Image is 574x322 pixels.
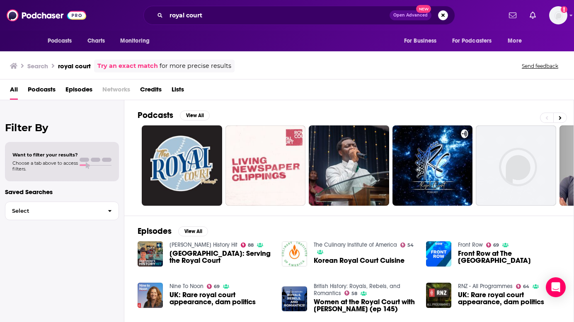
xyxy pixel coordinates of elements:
[138,226,208,236] a: EpisodesView All
[82,33,110,49] a: Charts
[170,283,203,290] a: Nine To Noon
[458,250,560,264] span: Front Row at The [GEOGRAPHIC_DATA]
[120,35,150,47] span: Monitoring
[523,285,529,288] span: 64
[5,208,101,214] span: Select
[170,241,237,248] a: Dan Snow's History Hit
[314,241,397,248] a: The Culinary Institute of America
[549,6,567,24] img: User Profile
[248,243,254,247] span: 88
[5,188,119,196] p: Saved Searches
[42,33,83,49] button: open menu
[12,160,78,172] span: Choose a tab above to access filters.
[114,33,160,49] button: open menu
[138,226,172,236] h2: Episodes
[214,285,220,288] span: 69
[426,283,451,308] img: UK: Rare royal court appearance, dam politics
[12,152,78,158] span: Want to filter your results?
[447,33,504,49] button: open menu
[416,5,431,13] span: New
[314,298,416,312] span: Women at the Royal Court with [PERSON_NAME] (ep 145)
[549,6,567,24] span: Logged in as alignPR
[546,277,566,297] div: Open Intercom Messenger
[178,226,208,236] button: View All
[458,241,483,248] a: Front Row
[5,202,119,220] button: Select
[314,298,416,312] a: Women at the Royal Court with Gemma Hollman (ep 145)
[426,241,451,267] img: Front Row at The Royal Court Theatre
[393,13,428,17] span: Open Advanced
[351,292,357,296] span: 58
[506,8,520,22] a: Show notifications dropdown
[516,284,530,289] a: 64
[28,83,56,100] a: Podcasts
[458,291,560,305] a: UK: Rare royal court appearance, dam politics
[160,61,231,71] span: for more precise results
[65,83,92,100] a: Episodes
[138,283,163,308] img: UK: Rare royal court appearance, dam politics
[314,257,404,264] a: Korean Royal Court Cuisine
[526,8,539,22] a: Show notifications dropdown
[87,35,105,47] span: Charts
[407,243,414,247] span: 54
[5,122,119,134] h2: Filter By
[398,33,447,49] button: open menu
[458,283,513,290] a: RNZ - All Programmes
[166,9,390,22] input: Search podcasts, credits, & more...
[549,6,567,24] button: Show profile menu
[172,83,184,100] a: Lists
[561,6,567,13] svg: Add a profile image
[138,241,163,267] img: Kensington Palace: Serving the Royal Court
[282,286,307,312] img: Women at the Royal Court with Gemma Hollman (ep 145)
[344,291,358,296] a: 58
[138,110,173,120] h2: Podcasts
[390,10,431,20] button: Open AdvancedNew
[140,83,162,100] a: Credits
[404,35,437,47] span: For Business
[10,83,18,100] a: All
[138,110,210,120] a: PodcastsView All
[7,7,86,23] img: Podchaser - Follow, Share and Rate Podcasts
[143,6,455,25] div: Search podcasts, credits, & more...
[486,243,499,248] a: 69
[519,62,561,70] button: Send feedback
[314,283,400,297] a: British History: Royals, Rebels, and Romantics
[282,241,307,267] img: Korean Royal Court Cuisine
[400,243,414,248] a: 54
[508,35,522,47] span: More
[48,35,72,47] span: Podcasts
[102,83,130,100] span: Networks
[170,291,272,305] a: UK: Rare royal court appearance, dam politics
[97,61,158,71] a: Try an exact match
[458,250,560,264] a: Front Row at The Royal Court Theatre
[241,243,254,248] a: 88
[493,243,499,247] span: 69
[58,62,91,70] h3: royal court
[170,250,272,264] a: Kensington Palace: Serving the Royal Court
[502,33,532,49] button: open menu
[207,284,220,289] a: 69
[452,35,492,47] span: For Podcasters
[180,111,210,120] button: View All
[27,62,48,70] h3: Search
[170,250,272,264] span: [GEOGRAPHIC_DATA]: Serving the Royal Court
